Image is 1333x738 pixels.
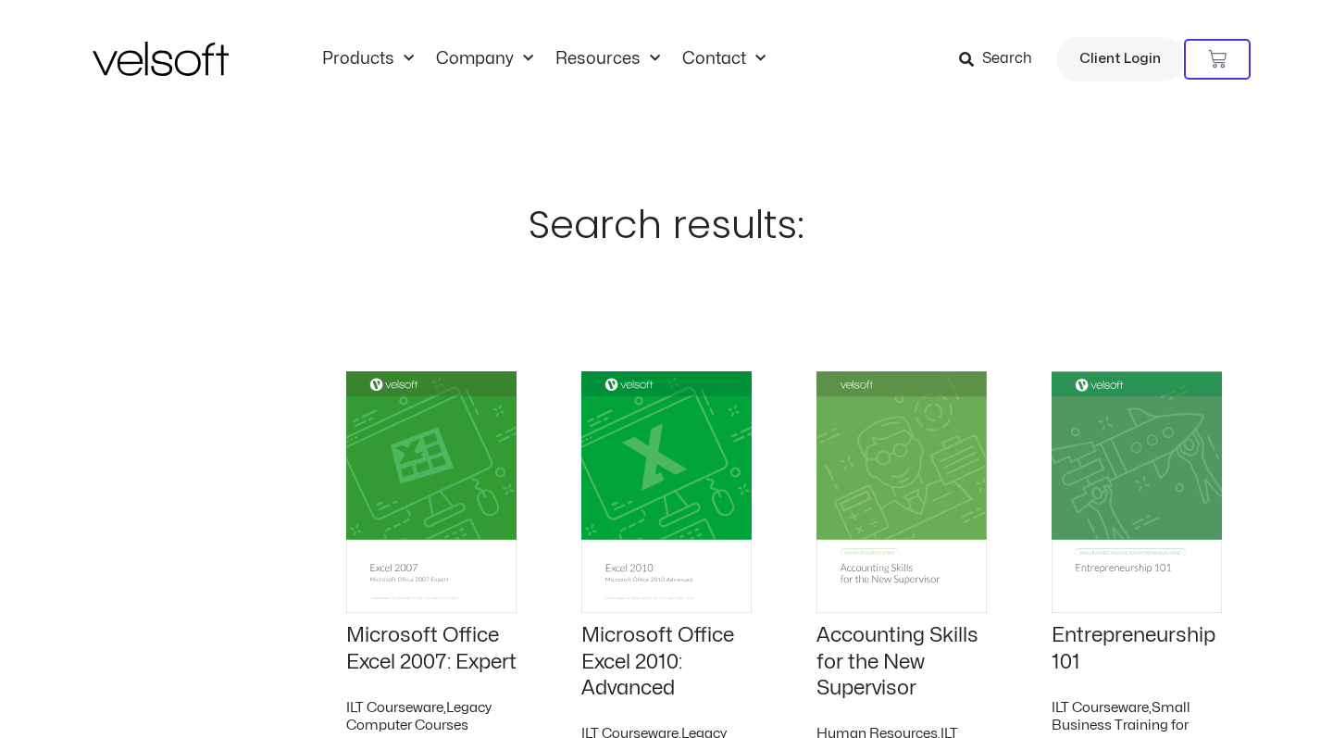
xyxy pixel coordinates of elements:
[93,202,1240,248] h2: Search results:
[346,701,443,715] a: ILT Courseware
[671,49,777,69] a: ContactMenu Toggle
[959,44,1045,75] a: Search
[544,49,671,69] a: ResourcesMenu Toggle
[816,625,978,698] a: Accounting Skills for the New Supervisor
[346,699,517,735] h2: ,
[311,49,777,69] nav: Menu
[93,42,229,76] img: Velsoft Training Materials
[1052,625,1215,672] a: Entrepreneurship 101
[1052,701,1149,715] a: ILT Courseware
[346,625,517,672] a: Microsoft Office Excel 2007: Expert
[1056,37,1184,81] a: Client Login
[311,49,425,69] a: ProductsMenu Toggle
[1079,47,1161,71] span: Client Login
[982,47,1032,71] span: Search
[581,625,734,698] a: Microsoft Office Excel 2010: Advanced
[425,49,544,69] a: CompanyMenu Toggle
